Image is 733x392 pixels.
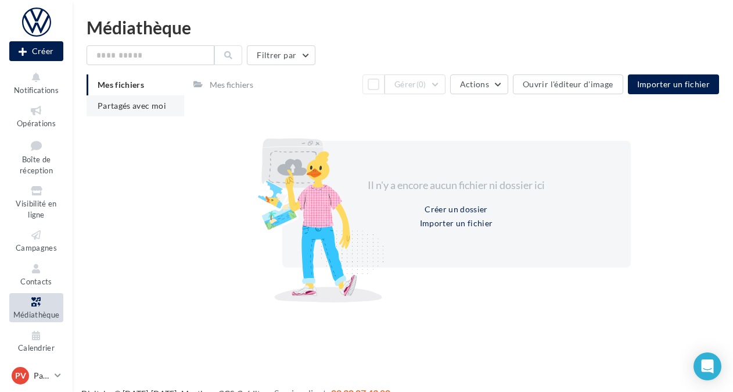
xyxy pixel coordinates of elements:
span: Contacts [20,277,52,286]
span: Il n'y a encore aucun fichier ni dossier ici [368,179,545,191]
a: Campagnes [9,226,63,255]
button: Créer un dossier [420,202,493,216]
a: Boîte de réception [9,136,63,178]
span: Actions [460,79,489,89]
button: Actions [450,74,508,94]
div: Nouvelle campagne [9,41,63,61]
span: Boîte de réception [20,155,53,175]
span: Partagés avec moi [98,101,166,111]
div: Médiathèque [87,19,719,36]
a: Contacts [9,260,63,288]
span: Calendrier [18,344,55,353]
span: Importer un fichier [637,79,710,89]
a: Visibilité en ligne [9,182,63,222]
button: Importer un fichier [415,216,498,230]
button: Filtrer par [247,45,315,65]
div: Open Intercom Messenger [694,352,721,380]
div: Mes fichiers [210,79,253,91]
span: Opérations [17,119,56,128]
button: Gérer(0) [385,74,445,94]
span: Visibilité en ligne [16,199,56,219]
button: Créer [9,41,63,61]
span: (0) [416,80,426,89]
button: Notifications [9,69,63,97]
button: Ouvrir l'éditeur d'image [513,74,623,94]
a: PV Partenaire VW [9,365,63,387]
button: Importer un fichier [628,74,720,94]
a: Calendrier [9,327,63,355]
a: Médiathèque [9,293,63,322]
span: PV [15,370,26,382]
span: Notifications [14,85,59,95]
a: Opérations [9,102,63,130]
span: Médiathèque [13,310,60,319]
span: Mes fichiers [98,80,144,90]
p: Partenaire VW [34,370,50,382]
span: Campagnes [16,243,57,252]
